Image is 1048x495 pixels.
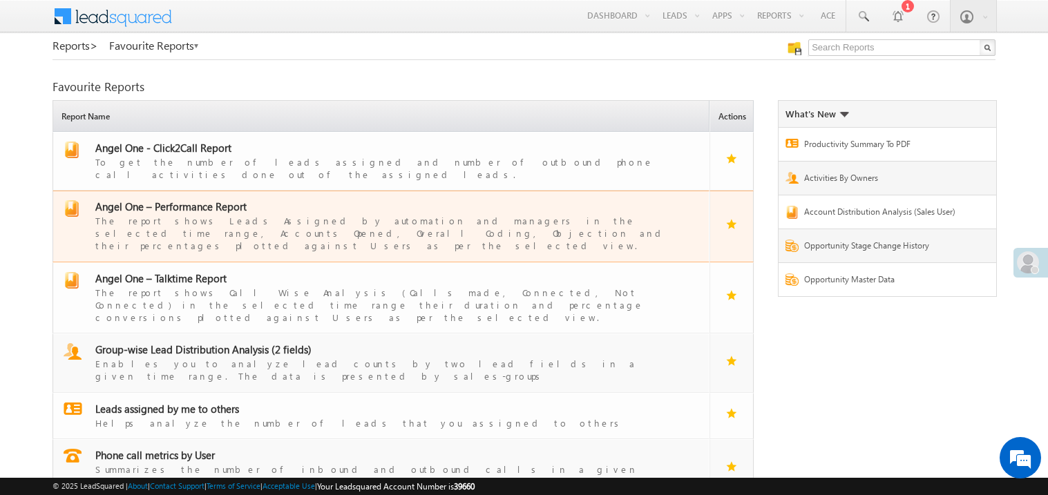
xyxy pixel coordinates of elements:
a: Acceptable Use [263,481,315,490]
div: What's New [785,108,849,120]
a: Account Distribution Analysis (Sales User) [804,206,966,222]
span: Actions [714,103,753,131]
a: Reports> [53,39,98,52]
div: Enables you to analyze lead counts by two lead fields in a given time range. The data is presente... [95,356,684,382]
img: Manage all your saved reports! [788,41,801,55]
img: Report [785,240,799,252]
a: About [128,481,148,490]
a: report Angel One - Click2Call ReportTo get the number of leads assigned and number of outbound ph... [60,142,703,181]
span: Angel One - Click2Call Report [95,141,231,155]
a: Contact Support [150,481,204,490]
a: Activities By Owners [804,172,966,188]
a: Terms of Service [207,481,260,490]
span: Report Name [57,103,709,131]
span: Group-wise Lead Distribution Analysis (2 fields) [95,342,312,356]
a: report Group-wise Lead Distribution Analysis (2 fields)Enables you to analyze lead counts by two ... [60,343,703,382]
a: Opportunity Stage Change History [804,240,966,255]
div: Favourite Reports [53,81,995,93]
a: report Angel One – Performance ReportThe report shows Leads Assigned by automation and managers i... [60,200,703,252]
img: report [64,449,82,463]
img: report [64,402,82,415]
div: The report shows Leads Assigned by automation and managers in the selected time range, Accounts O... [95,213,684,252]
div: Summarizes the number of inbound and outbound calls in a given timeperiod by users [95,462,684,488]
span: 39660 [454,481,475,492]
a: report Phone call metrics by UserSummarizes the number of inbound and outbound calls in a given t... [60,449,703,488]
input: Search Reports [808,39,995,56]
img: report [64,200,80,217]
a: Opportunity Master Data [804,273,966,289]
img: Report [785,172,799,184]
img: report [64,142,80,158]
a: report Angel One – Talktime ReportThe report shows Call Wise Analysis (Calls made, Connected, Not... [60,272,703,324]
span: Your Leadsquared Account Number is [317,481,475,492]
img: Report [785,139,799,148]
a: report Leads assigned by me to othersHelps analyze the number of leads that you assigned to others [60,402,703,429]
img: report [64,272,80,289]
span: © 2025 LeadSquared | | | | | [53,480,475,493]
a: Favourite Reports [109,39,200,52]
span: Phone call metrics by User [95,448,215,462]
div: The report shows Call Wise Analysis (Calls made, Connected, Not Connected) in the selected time r... [95,285,684,324]
span: Angel One – Talktime Report [95,271,227,285]
span: > [90,37,98,53]
img: What's new [839,112,849,117]
span: Angel One – Performance Report [95,200,247,213]
img: Report [785,206,799,219]
a: Productivity Summary To PDF [804,138,966,154]
div: Helps analyze the number of leads that you assigned to others [95,416,684,429]
span: Leads assigned by me to others [95,402,239,416]
img: Report [785,273,799,286]
div: To get the number of leads assigned and number of outbound phone call activities done out of the ... [95,155,684,181]
img: report [64,343,82,360]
